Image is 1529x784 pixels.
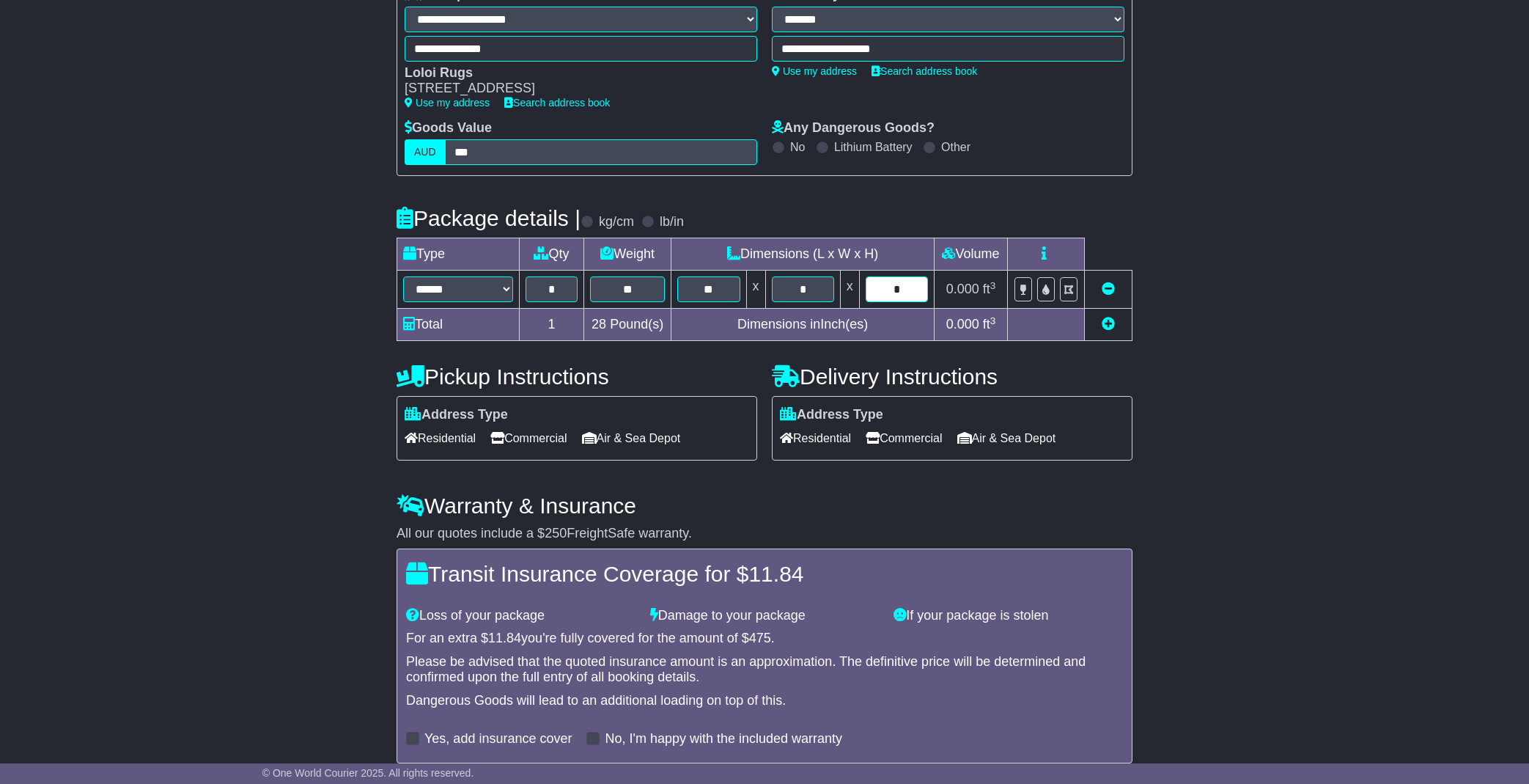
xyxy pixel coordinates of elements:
label: AUD [405,139,446,165]
sup: 3 [990,280,996,291]
td: Volume [934,238,1007,271]
label: Other [941,140,970,154]
div: All our quotes include a $ FreightSafe warranty. [397,526,1132,542]
span: Residential [405,427,476,450]
div: Damage to your package [643,608,887,624]
a: Search address book [872,65,977,77]
span: 11.84 [488,631,521,645]
div: If your package is stolen [886,608,1130,624]
div: [STREET_ADDRESS] [405,81,743,97]
span: 0.000 [946,317,979,331]
sup: 3 [990,315,996,326]
span: Air & Sea Depot [582,427,681,450]
label: Lithium Battery [834,140,913,154]
span: © One World Courier 2025. All rights reserved. [262,767,474,779]
h4: Warranty & Insurance [397,494,1132,518]
span: 28 [592,317,606,331]
span: ft [983,282,996,296]
label: kg/cm [599,214,634,230]
div: Loloi Rugs [405,65,743,81]
div: For an extra $ you're fully covered for the amount of $ . [406,631,1123,647]
label: No [790,140,805,154]
td: 1 [520,309,584,341]
label: Goods Value [405,120,492,136]
span: ft [983,317,996,331]
label: No, I'm happy with the included warranty [605,731,842,747]
h4: Pickup Instructions [397,364,757,389]
a: Use my address [772,65,857,77]
span: 0.000 [946,282,979,296]
span: Commercial [490,427,567,450]
label: lb/in [660,214,684,230]
h4: Transit Insurance Coverage for $ [406,562,1123,586]
a: Add new item [1102,317,1115,331]
td: Pound(s) [583,309,671,341]
div: Dangerous Goods will lead to an additional loading on top of this. [406,693,1123,709]
h4: Delivery Instructions [772,364,1132,389]
td: x [840,271,859,309]
td: x [746,271,765,309]
a: Use my address [405,97,490,109]
label: Address Type [405,407,508,423]
span: 11.84 [748,562,803,586]
td: Qty [520,238,584,271]
a: Remove this item [1102,282,1115,296]
span: 250 [545,526,567,541]
td: Dimensions (L x W x H) [671,238,935,271]
h4: Package details | [397,206,581,230]
span: Air & Sea Depot [957,427,1056,450]
a: Search address book [504,97,610,109]
td: Dimensions in Inch(es) [671,309,935,341]
td: Weight [583,238,671,271]
div: Loss of your package [399,608,643,624]
td: Total [397,309,520,341]
span: Residential [780,427,851,450]
div: Please be advised that the quoted insurance amount is an approximation. The definitive price will... [406,654,1123,686]
label: Yes, add insurance cover [424,731,572,747]
label: Address Type [780,407,883,423]
span: Commercial [866,427,942,450]
label: Any Dangerous Goods? [772,120,935,136]
span: 475 [749,631,771,645]
td: Type [397,238,520,271]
